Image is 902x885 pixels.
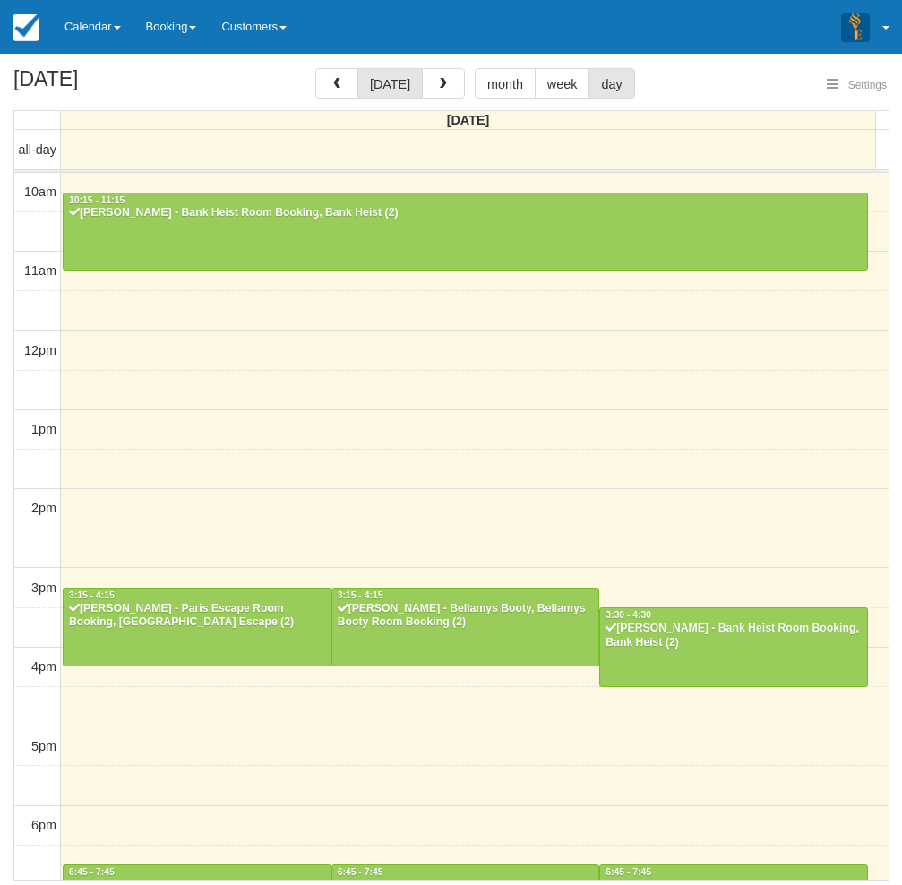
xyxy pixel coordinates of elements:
[63,193,868,271] a: 10:15 - 11:15[PERSON_NAME] - Bank Heist Room Booking, Bank Heist (2)
[68,206,863,220] div: [PERSON_NAME] - Bank Heist Room Booking, Bank Heist (2)
[31,739,56,753] span: 5pm
[337,602,595,631] div: [PERSON_NAME] - Bellamys Booty, Bellamys Booty Room Booking (2)
[816,73,898,99] button: Settings
[13,68,240,101] h2: [DATE]
[31,580,56,595] span: 3pm
[338,867,383,877] span: 6:45 - 7:45
[605,622,863,650] div: [PERSON_NAME] - Bank Heist Room Booking, Bank Heist (2)
[31,501,56,515] span: 2pm
[535,68,590,99] button: week
[69,195,125,205] span: 10:15 - 11:15
[31,659,56,674] span: 4pm
[24,185,56,199] span: 10am
[31,818,56,832] span: 6pm
[599,607,868,686] a: 3:30 - 4:30[PERSON_NAME] - Bank Heist Room Booking, Bank Heist (2)
[606,610,651,620] span: 3:30 - 4:30
[588,68,634,99] button: day
[68,602,326,631] div: [PERSON_NAME] - Paris Escape Room Booking, [GEOGRAPHIC_DATA] Escape (2)
[848,79,887,91] span: Settings
[331,588,600,666] a: 3:15 - 4:15[PERSON_NAME] - Bellamys Booty, Bellamys Booty Room Booking (2)
[357,68,423,99] button: [DATE]
[13,14,39,41] img: checkfront-main-nav-mini-logo.png
[24,263,56,278] span: 11am
[606,867,651,877] span: 6:45 - 7:45
[31,422,56,436] span: 1pm
[19,142,56,157] span: all-day
[447,113,490,127] span: [DATE]
[69,867,115,877] span: 6:45 - 7:45
[24,343,56,357] span: 12pm
[338,590,383,600] span: 3:15 - 4:15
[841,13,870,41] img: A3
[475,68,536,99] button: month
[69,590,115,600] span: 3:15 - 4:15
[63,588,331,666] a: 3:15 - 4:15[PERSON_NAME] - Paris Escape Room Booking, [GEOGRAPHIC_DATA] Escape (2)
